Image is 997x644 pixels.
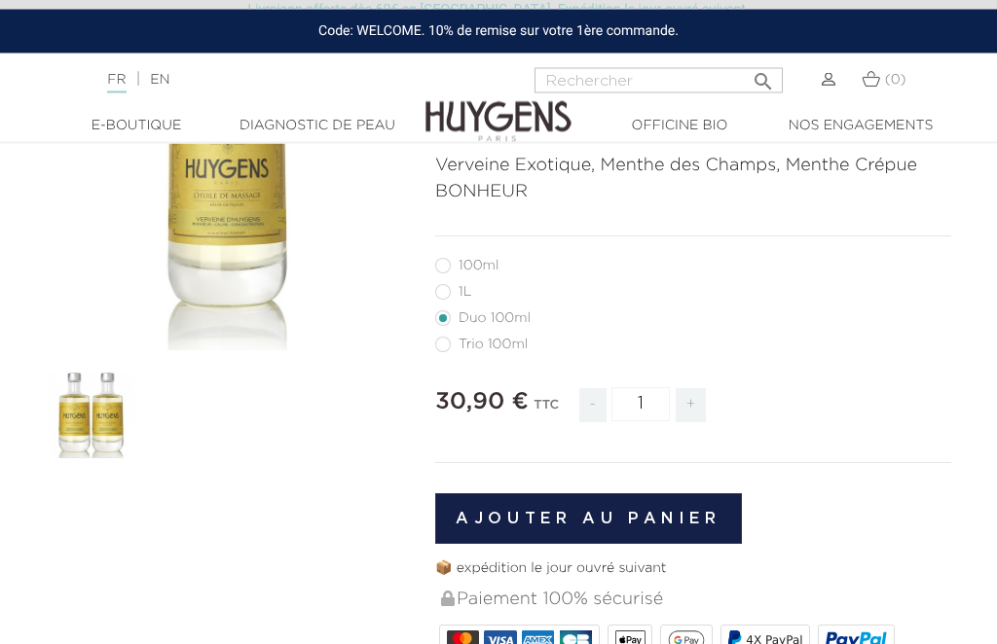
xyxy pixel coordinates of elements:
input: Rechercher [535,68,783,93]
a: Nos engagements [770,116,951,136]
button:  [746,62,781,89]
div: TTC [534,385,559,438]
p: BONHEUR [435,180,951,206]
a: E-Boutique [46,116,227,136]
label: Duo 100ml [435,311,554,327]
div: Paiement 100% sécurisé [439,580,951,622]
label: Trio 100ml [435,338,551,353]
i:  [752,64,775,88]
span: + [676,389,707,423]
label: 1L [435,285,495,301]
span: - [579,389,607,423]
span: (0) [885,73,906,87]
input: Quantité [611,388,670,422]
a: FR [107,73,126,93]
button: Ajouter au panier [435,494,742,545]
a: Officine Bio [589,116,770,136]
a: EN [150,73,169,87]
p: Verveine Exotique, Menthe des Champs, Menthe Crépue [435,154,951,180]
div: | [97,68,400,91]
p: 📦 expédition le jour ouvré suivant [435,559,951,580]
label: 100ml [435,259,522,274]
span: 30,90 € [435,391,529,414]
img: Paiement 100% sécurisé [441,591,455,607]
img: Huygens [425,70,572,145]
a: Diagnostic de peau [227,116,408,136]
